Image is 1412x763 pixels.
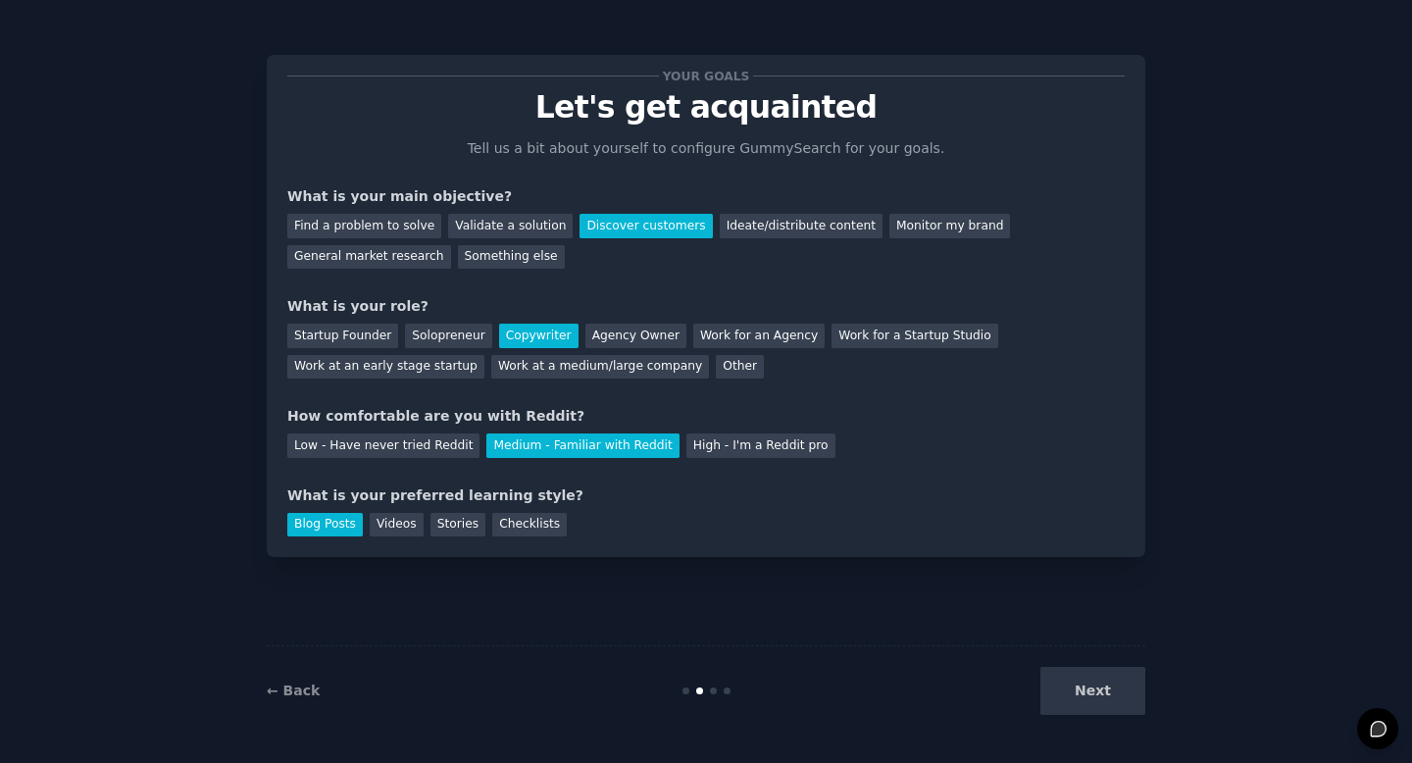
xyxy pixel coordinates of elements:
[585,324,686,348] div: Agency Owner
[267,683,320,698] a: ← Back
[287,355,484,380] div: Work at an early stage startup
[287,296,1125,317] div: What is your role?
[430,513,485,537] div: Stories
[499,324,579,348] div: Copywriter
[659,66,753,86] span: Your goals
[459,138,953,159] p: Tell us a bit about yourself to configure GummySearch for your goals.
[287,433,479,458] div: Low - Have never tried Reddit
[580,214,712,238] div: Discover customers
[716,355,764,380] div: Other
[287,513,363,537] div: Blog Posts
[287,245,451,270] div: General market research
[832,324,997,348] div: Work for a Startup Studio
[458,245,565,270] div: Something else
[287,485,1125,506] div: What is your preferred learning style?
[287,90,1125,125] p: Let's get acquainted
[686,433,835,458] div: High - I'm a Reddit pro
[370,513,424,537] div: Videos
[889,214,1010,238] div: Monitor my brand
[491,355,709,380] div: Work at a medium/large company
[287,214,441,238] div: Find a problem to solve
[693,324,825,348] div: Work for an Agency
[405,324,491,348] div: Solopreneur
[448,214,573,238] div: Validate a solution
[486,433,679,458] div: Medium - Familiar with Reddit
[287,324,398,348] div: Startup Founder
[287,406,1125,427] div: How comfortable are you with Reddit?
[492,513,567,537] div: Checklists
[720,214,882,238] div: Ideate/distribute content
[287,186,1125,207] div: What is your main objective?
